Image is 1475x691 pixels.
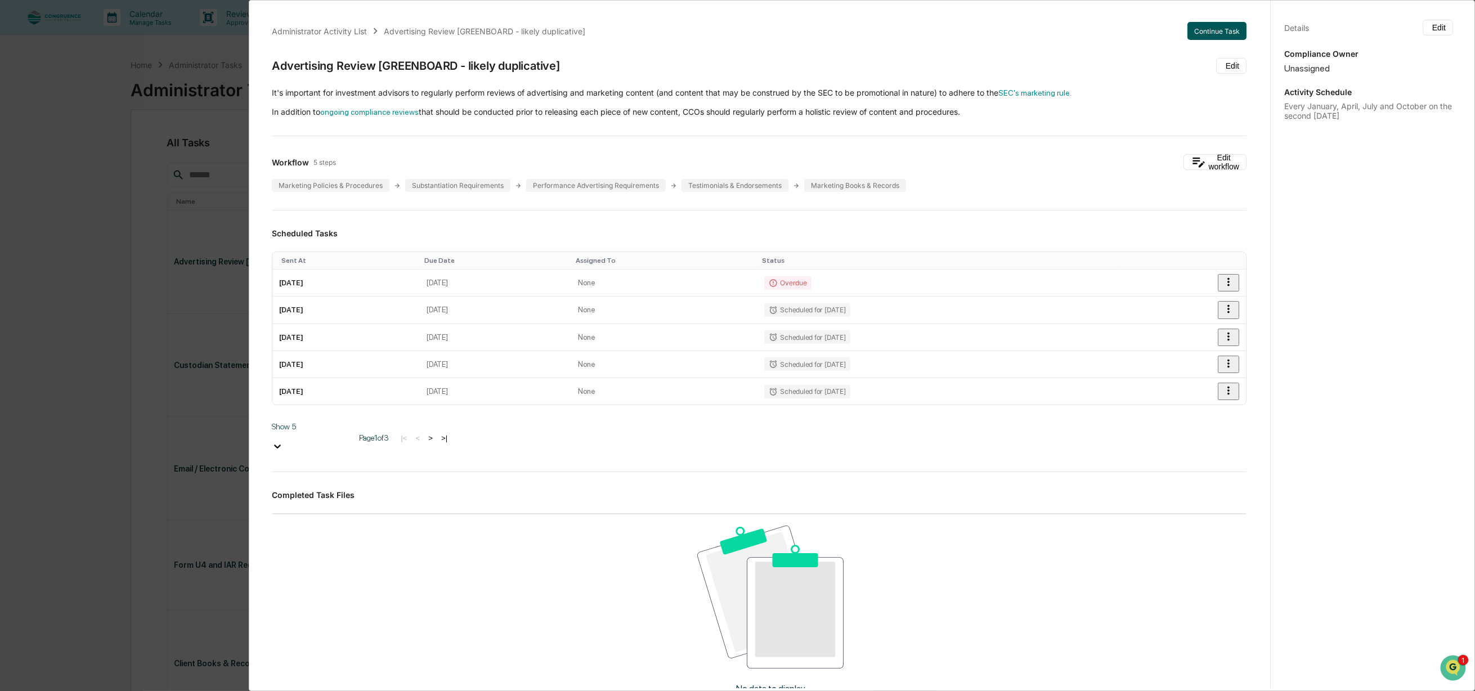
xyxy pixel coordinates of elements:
p: In addition to that should be conducted prior to releasing each piece of new content, CCOs should... [272,106,1247,118]
td: [DATE] [420,270,571,297]
h3: Scheduled Tasks [272,228,1247,238]
div: 🔎 [11,253,20,262]
button: Start new chat [191,89,205,103]
td: [DATE] [420,297,571,324]
td: None [571,351,757,378]
div: Advertising Review [GREENBOARD - likely duplicative] [384,26,585,36]
td: None [571,378,757,405]
h3: Completed Task Files [272,490,1247,500]
div: Unassigned [1284,63,1453,74]
span: Workflow [272,158,309,167]
div: Marketing Books & Records [804,179,906,192]
a: 🖐️Preclearance [7,226,77,246]
div: Show 5 [272,422,351,431]
button: |< [397,433,410,443]
div: We're available if you need us! [51,97,155,106]
span: Page 1 of 3 [359,433,389,442]
a: ongoing compliance reviews [320,107,419,116]
td: [DATE] [272,351,420,378]
span: [PERSON_NAME] [35,153,91,162]
a: Powered byPylon [79,279,136,288]
img: 8933085812038_c878075ebb4cc5468115_72.jpg [24,86,44,106]
img: No data [697,526,844,668]
td: [DATE] [420,324,571,351]
td: None [571,324,757,351]
div: Toggle SortBy [281,257,415,264]
div: Past conversations [11,125,72,134]
td: [DATE] [272,270,420,297]
td: [DATE] [272,297,420,324]
p: Compliance Owner [1284,49,1453,59]
span: 5 steps [313,158,336,167]
td: [DATE] [420,351,571,378]
p: How can we help? [11,24,205,42]
span: Data Lookup [23,252,71,263]
button: > [425,433,436,443]
div: Marketing Policies & Procedures [272,179,389,192]
span: [DATE] [100,153,123,162]
img: Jack Rasmussen [11,173,29,191]
span: [PERSON_NAME] [35,183,91,192]
img: 1746055101610-c473b297-6a78-478c-a979-82029cc54cd1 [11,86,32,106]
button: Edit [1423,20,1453,35]
span: • [93,183,97,192]
img: 1746055101610-c473b297-6a78-478c-a979-82029cc54cd1 [23,184,32,193]
span: Preclearance [23,230,73,241]
iframe: Open customer support [1439,654,1469,684]
p: It's important for investment advisors to regularly perform reviews of advertising and marketing ... [272,87,1247,98]
button: Edit workflow [1183,154,1247,170]
div: Scheduled for [DATE] [764,385,850,398]
button: < [412,433,423,443]
div: Substantiation Requirements [405,179,510,192]
p: Activity Schedule [1284,87,1453,97]
div: Testimonials & Endorsements [682,179,788,192]
div: Administrator Activity List [272,26,367,36]
div: Scheduled for [DATE] [764,330,850,344]
div: Scheduled for [DATE] [764,303,850,317]
a: 🗄️Attestations [77,226,144,246]
div: Toggle SortBy [762,257,1114,264]
button: >| [438,433,451,443]
button: Edit [1216,58,1247,74]
div: Toggle SortBy [576,257,753,264]
div: Details [1284,23,1309,33]
td: [DATE] [420,378,571,405]
span: Attestations [93,230,140,241]
input: Clear [29,51,186,63]
button: See all [174,123,205,136]
td: None [571,270,757,297]
div: Performance Advertising Requirements [526,179,666,192]
span: [DATE] [100,183,123,192]
img: 1746055101610-c473b297-6a78-478c-a979-82029cc54cd1 [23,154,32,163]
div: 🗄️ [82,231,91,240]
a: 🔎Data Lookup [7,247,75,267]
div: Overdue [764,276,811,290]
button: Continue Task [1187,22,1247,40]
td: [DATE] [272,324,420,351]
div: Start new chat [51,86,185,97]
div: Every January, April, July and October on the second [DATE] [1284,101,1453,120]
td: None [571,297,757,324]
span: • [93,153,97,162]
div: Scheduled for [DATE] [764,357,850,371]
div: Advertising Review [GREENBOARD - likely duplicative] [272,59,560,73]
span: Pylon [112,279,136,288]
div: Toggle SortBy [424,257,567,264]
a: SEC's marketing rule. [998,88,1071,97]
img: Jack Rasmussen [11,142,29,160]
td: [DATE] [272,378,420,405]
div: 🖐️ [11,231,20,240]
